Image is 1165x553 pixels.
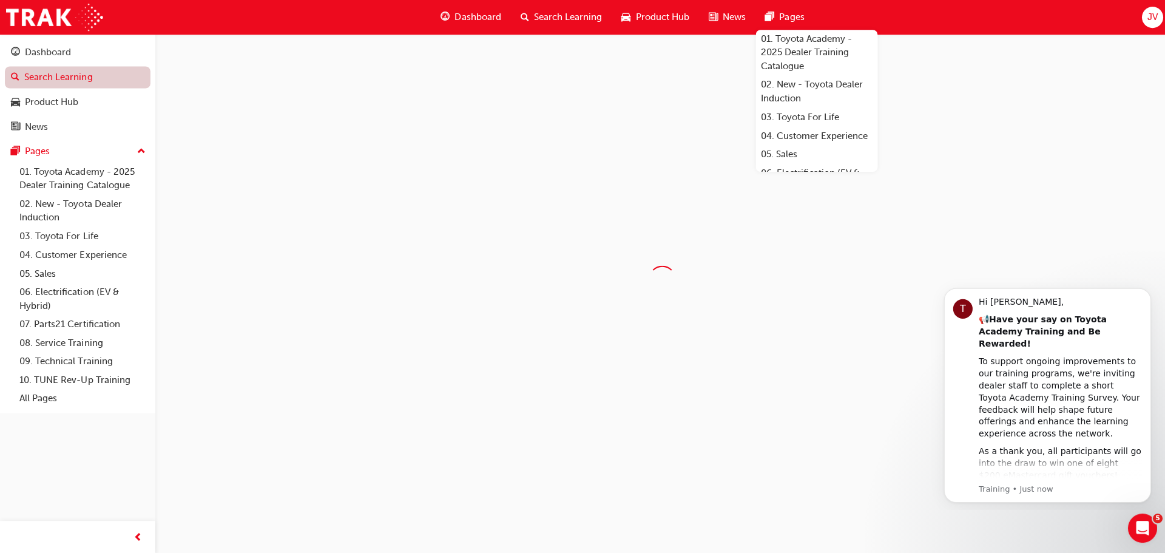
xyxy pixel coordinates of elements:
span: pages-icon [763,10,772,25]
iframe: Intercom live chat [1124,512,1153,541]
span: Dashboard [453,10,499,24]
span: news-icon [11,121,20,132]
a: 01. Toyota Academy - 2025 Dealer Training Catalogue [15,162,150,194]
a: 06. Electrification (EV & Hybrid) [15,282,150,314]
span: 5 [1149,512,1158,521]
a: News [5,115,150,138]
a: 05. Sales [753,144,874,163]
a: car-iconProduct Hub [610,5,697,30]
a: 04. Customer Experience [15,245,150,263]
a: Dashboard [5,41,150,64]
div: Pages [25,144,50,158]
span: Product Hub [633,10,687,24]
span: news-icon [706,10,715,25]
a: 07. Parts21 Certification [15,314,150,333]
span: guage-icon [11,47,20,58]
a: 08. Service Training [15,333,150,351]
a: pages-iconPages [753,5,811,30]
img: Trak [6,4,103,31]
a: search-iconSearch Learning [509,5,610,30]
span: News [720,10,743,24]
button: Pages [5,140,150,162]
span: car-icon [11,97,20,107]
a: 04. Customer Experience [753,126,874,145]
iframe: Intercom notifications message [922,276,1165,508]
span: search-icon [11,72,19,83]
a: 09. Technical Training [15,351,150,370]
a: news-iconNews [697,5,753,30]
span: up-icon [137,143,145,159]
a: All Pages [15,388,150,407]
button: DashboardSearch LearningProduct HubNews [5,39,150,140]
span: guage-icon [439,10,448,25]
a: 01. Toyota Academy - 2025 Dealer Training Catalogue [753,30,874,76]
a: 02. New - Toyota Dealer Induction [15,194,150,226]
a: Product Hub [5,90,150,113]
span: Pages [777,10,802,24]
div: News [25,120,48,134]
a: 10. TUNE Rev-Up Training [15,370,150,388]
span: car-icon [620,10,629,25]
button: JV [1138,7,1159,28]
div: Dashboard [25,46,71,59]
a: 05. Sales [15,263,150,282]
span: search-icon [519,10,527,25]
span: JV [1143,10,1153,24]
a: 03. Toyota For Life [753,107,874,126]
span: prev-icon [133,529,143,544]
span: pages-icon [11,146,20,157]
a: 03. Toyota For Life [15,226,150,245]
a: Search Learning [5,66,150,89]
span: Search Learning [532,10,600,24]
a: 02. New - Toyota Dealer Induction [753,75,874,107]
a: guage-iconDashboard [430,5,509,30]
div: Product Hub [25,95,78,109]
a: 06. Electrification (EV & Hybrid) [753,163,874,195]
